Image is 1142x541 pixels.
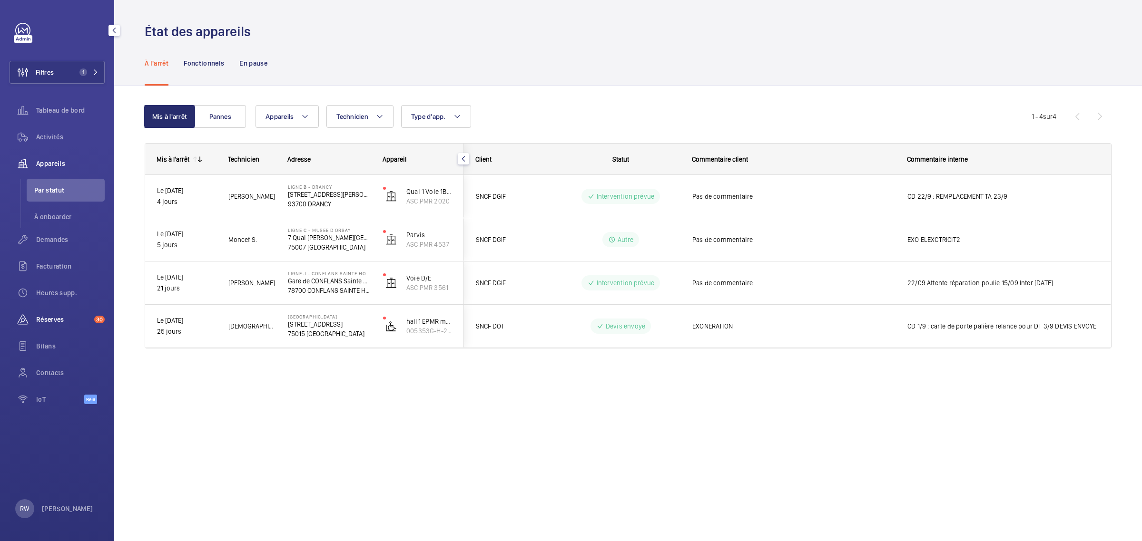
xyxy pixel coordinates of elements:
span: SNCF DGIF [476,234,549,245]
p: [STREET_ADDRESS][PERSON_NAME] [288,190,371,199]
p: Ligne C - MUSEE D ORSAY [288,227,371,233]
p: 4 jours [157,196,216,207]
p: 005353G-H-2-18-0-33 [406,326,452,336]
span: Client [475,155,492,163]
img: elevator.svg [385,277,397,289]
img: elevator.svg [385,191,397,202]
button: Type d'app. [401,105,471,128]
span: Technicien [336,113,368,120]
p: 78700 CONFLANS SAINTE HONORINE [288,286,371,295]
p: Fonctionnels [184,58,224,68]
span: 30 [94,316,105,323]
p: Ligne J - CONFLANS SAINTE HONORINE [288,270,371,276]
p: Voie D/E [406,273,452,283]
p: [PERSON_NAME] [42,504,93,513]
span: Appareils [266,113,294,120]
p: 75007 [GEOGRAPHIC_DATA] [288,242,371,252]
p: ASC.PMR 3561 [406,283,452,292]
span: Heures supp. [36,288,105,298]
span: Filtres [36,68,54,77]
p: [STREET_ADDRESS] [288,319,371,329]
img: platform_lift.svg [385,320,397,332]
span: [DEMOGRAPHIC_DATA][PERSON_NAME] [228,321,276,332]
span: Technicien [228,155,259,163]
span: sur [1043,113,1053,120]
button: Appareils [256,105,319,128]
span: Pas de commentaire [692,235,895,244]
span: Beta [84,395,97,404]
p: Quai 1 Voie 1B (province) [406,187,452,196]
p: Le [DATE] [157,272,216,283]
p: À l'arrêt [145,58,168,68]
p: Le [DATE] [157,315,216,326]
p: Gare de CONFLANS Sainte Honorine [288,276,371,286]
img: elevator.svg [385,234,397,245]
p: LIGNE B - DRANCY [288,184,371,190]
span: CD 1/9 : carte de porte palière relance pour DT 3/9 DEVIS ENVOYE [907,321,1099,331]
p: ASC.PMR 2020 [406,196,452,206]
button: Filtres1 [10,61,105,84]
p: Intervention prévue [597,192,654,201]
span: Type d'app. [411,113,446,120]
span: Appareils [36,159,105,168]
span: Facturation [36,261,105,271]
span: Demandes [36,235,105,244]
button: Pannes [195,105,246,128]
p: 5 jours [157,240,216,251]
button: Mis à l'arrêt [144,105,195,128]
p: 25 jours [157,326,216,337]
span: SNCF DGIF [476,278,549,289]
span: Réserves [36,315,90,324]
span: SNCF DOT [476,321,549,332]
p: 93700 DRANCY [288,199,371,209]
p: Parvis [406,230,452,240]
h1: État des appareils [145,23,256,40]
span: Adresse [287,155,311,163]
span: Bilans [36,341,105,351]
span: Par statut [34,185,105,195]
span: Tableau de bord [36,106,105,115]
p: 21 jours [157,283,216,294]
span: IoT [36,395,84,404]
p: 7 Quai [PERSON_NAME][GEOGRAPHIC_DATA] [288,233,371,242]
p: hall 1 EPMR métro gauche (PE-Y-1) [406,317,452,326]
span: Contacts [36,368,105,377]
span: Commentaire client [692,155,748,163]
p: Le [DATE] [157,185,216,196]
span: [PERSON_NAME] [228,191,276,202]
span: À onboarder [34,212,105,222]
span: 22/09 Attente réparation poulie 15/09 Inter [DATE] [907,278,1099,288]
div: Appareil [383,155,453,163]
p: Le [DATE] [157,229,216,240]
span: Activités [36,132,105,142]
p: Devis envoyé [606,321,645,331]
span: EXO ELEXCTRICIT2 [907,235,1099,244]
span: Statut [612,155,629,163]
p: RW [20,504,29,513]
span: Pas de commentaire [692,192,895,201]
p: En pause [239,58,267,68]
span: Commentaire interne [907,155,968,163]
p: [GEOGRAPHIC_DATA] [288,314,371,319]
p: ASC.PMR 4537 [406,240,452,249]
span: [PERSON_NAME] [228,278,276,289]
span: CD 22/9 : REMPLACEMENT TA 23/9 [907,192,1099,201]
div: Mis à l'arrêt [157,155,189,163]
span: 1 [79,68,87,76]
span: EXONERATION [692,321,895,331]
span: SNCF DGIF [476,191,549,202]
p: 75015 [GEOGRAPHIC_DATA] [288,329,371,338]
p: Intervention prévue [597,278,654,288]
p: Autre [618,235,633,244]
span: Moncef S. [228,234,276,245]
span: Pas de commentaire [692,278,895,288]
span: 1 - 4 4 [1032,113,1056,120]
button: Technicien [326,105,394,128]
